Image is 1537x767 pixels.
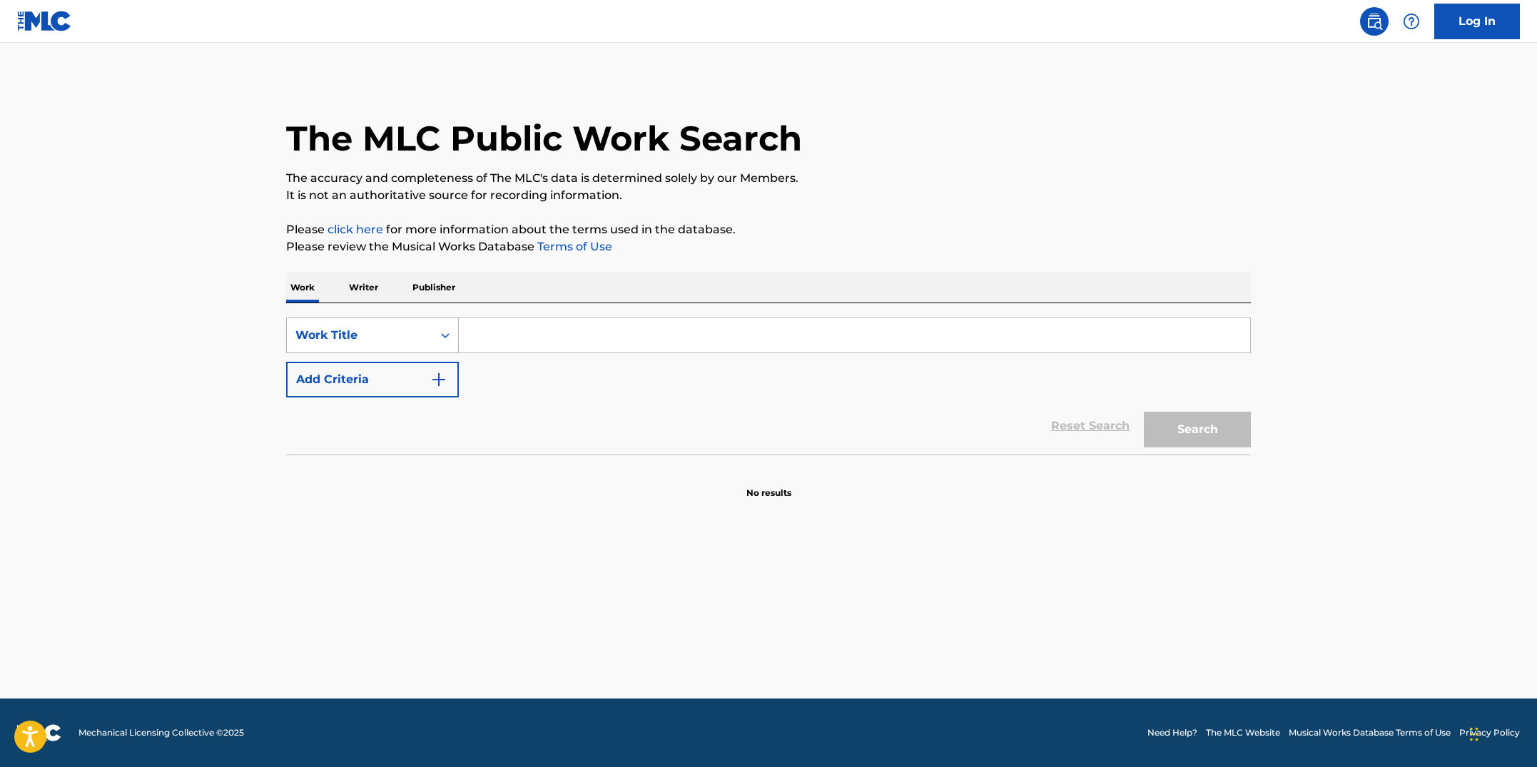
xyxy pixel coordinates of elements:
a: Privacy Policy [1459,726,1520,739]
h1: The MLC Public Work Search [286,117,802,160]
p: The accuracy and completeness of The MLC's data is determined solely by our Members. [286,170,1251,187]
p: It is not an authoritative source for recording information. [286,187,1251,204]
button: Add Criteria [286,362,459,397]
a: The MLC Website [1206,726,1280,739]
a: Public Search [1360,7,1389,36]
a: Musical Works Database Terms of Use [1289,726,1451,739]
img: search [1366,13,1383,30]
p: Please for more information about the terms used in the database. [286,221,1251,238]
img: 9d2ae6d4665cec9f34b9.svg [430,371,447,388]
img: MLC Logo [17,11,72,31]
div: Drag [1470,713,1478,756]
p: No results [746,469,791,499]
div: Work Title [295,327,424,344]
img: logo [17,724,61,741]
div: Help [1397,7,1426,36]
p: Writer [345,273,382,303]
p: Publisher [408,273,460,303]
img: help [1403,13,1420,30]
form: Search Form [286,318,1251,454]
a: click here [328,223,383,236]
p: Please review the Musical Works Database [286,238,1251,255]
a: Log In [1434,4,1520,39]
a: Terms of Use [534,240,612,253]
a: Need Help? [1147,726,1197,739]
p: Work [286,273,319,303]
span: Mechanical Licensing Collective © 2025 [78,726,244,739]
iframe: Chat Widget [1466,699,1537,767]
